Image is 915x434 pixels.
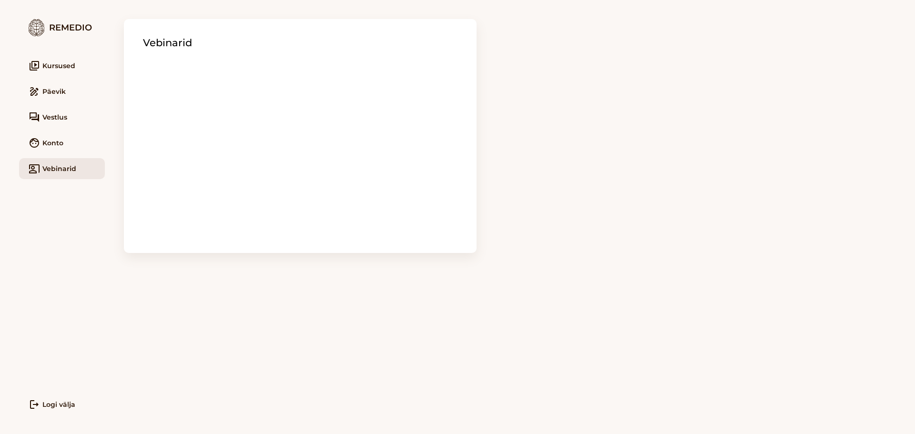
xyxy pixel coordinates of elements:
[29,137,40,149] i: face
[19,107,105,128] a: forumVestlus
[29,399,40,410] i: logout
[143,38,457,48] h2: Vebinarid
[19,158,105,179] a: co_presentVebinarid
[29,19,44,36] img: logo.7579ec4f.png
[19,81,105,102] a: drawPäevik
[29,60,40,71] i: video_library
[29,111,40,123] i: forum
[19,19,105,36] div: Remedio
[29,163,40,174] i: co_present
[19,394,105,415] a: logoutLogi välja
[19,132,105,153] a: faceKonto
[29,86,40,97] i: draw
[19,55,105,76] a: video_libraryKursused
[42,112,67,122] span: Vestlus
